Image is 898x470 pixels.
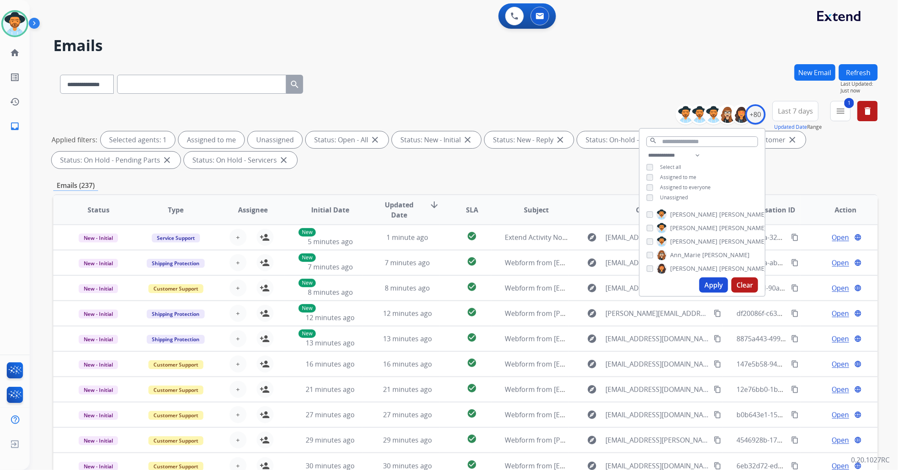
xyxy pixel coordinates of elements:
[184,152,297,168] div: Status: On Hold - Servicers
[505,334,696,343] span: Webform from [EMAIL_ADDRESS][DOMAIN_NAME] on [DATE]
[383,410,432,419] span: 27 minutes ago
[383,309,432,318] span: 12 minutes ago
[839,64,878,81] button: Refresh
[88,205,110,215] span: Status
[606,258,709,268] span: [EMAIL_ADDRESS][DOMAIN_NAME]
[649,137,657,144] mat-icon: search
[660,194,688,201] span: Unassigned
[53,180,98,191] p: Emails (237)
[466,205,478,215] span: SLA
[383,334,432,343] span: 13 minutes ago
[238,205,268,215] span: Assignee
[830,101,851,121] button: 1
[736,334,864,343] span: 8875a443-499b-4572-b65a-f209cafb8748
[505,410,696,419] span: Webform from [EMAIL_ADDRESS][DOMAIN_NAME] on [DATE]
[791,310,799,317] mat-icon: content_copy
[505,435,801,445] span: Webform from [PERSON_NAME][EMAIL_ADDRESS][PERSON_NAME][DOMAIN_NAME] on [DATE]
[230,381,246,398] button: +
[719,210,767,219] span: [PERSON_NAME]
[376,200,422,220] span: Updated Date
[370,135,380,145] mat-icon: close
[660,163,681,171] span: Select all
[467,307,477,317] mat-icon: check_circle
[660,184,711,191] span: Assigned to everyone
[555,135,565,145] mat-icon: close
[577,131,687,148] div: Status: On-hold – Internal
[670,264,717,273] span: [PERSON_NAME]
[731,277,758,293] button: Clear
[699,277,728,293] button: Apply
[429,200,439,210] mat-icon: arrow_downward
[791,335,799,342] mat-icon: content_copy
[147,310,205,318] span: Shipping Protection
[311,205,349,215] span: Initial Date
[714,386,721,393] mat-icon: content_copy
[774,123,822,130] span: Range
[606,359,709,369] span: [EMAIL_ADDRESS][DOMAIN_NAME]
[467,408,477,418] mat-icon: check_circle
[841,81,878,87] span: Last Updated:
[260,359,270,369] mat-icon: person_add
[260,435,270,445] mat-icon: person_add
[147,259,205,268] span: Shipping Protection
[10,97,20,107] mat-icon: history
[79,360,118,369] span: New - Initial
[79,436,118,445] span: New - Initial
[587,232,597,242] mat-icon: explore
[587,410,597,420] mat-icon: explore
[53,37,878,54] h2: Emails
[851,455,890,465] p: 0.20.1027RC
[52,135,97,145] p: Applied filters:
[383,385,432,394] span: 21 minutes ago
[660,174,696,181] span: Assigned to me
[505,359,696,369] span: Webform from [EMAIL_ADDRESS][DOMAIN_NAME] on [DATE]
[79,284,118,293] span: New - Initial
[383,435,432,445] span: 29 minutes ago
[832,359,849,369] span: Open
[230,254,246,271] button: +
[392,131,481,148] div: Status: New - Initial
[587,283,597,293] mat-icon: explore
[714,462,721,470] mat-icon: content_copy
[298,228,316,236] p: New
[178,131,244,148] div: Assigned to me
[260,258,270,268] mat-icon: person_add
[844,98,854,108] span: 1
[854,462,862,470] mat-icon: language
[772,101,819,121] button: Last 7 days
[148,436,203,445] span: Customer Support
[854,436,862,444] mat-icon: language
[290,79,300,90] mat-icon: search
[230,356,246,372] button: +
[714,310,721,317] mat-icon: content_copy
[230,280,246,296] button: +
[298,253,316,262] p: New
[736,309,858,318] span: df20086f-c635-4c6f-95f3-822e835f7a97
[787,135,797,145] mat-icon: close
[606,232,709,242] span: [EMAIL_ADDRESS][DOMAIN_NAME]
[230,229,246,246] button: +
[832,258,849,268] span: Open
[835,106,846,116] mat-icon: menu
[10,121,20,131] mat-icon: inbox
[606,308,709,318] span: [PERSON_NAME][EMAIL_ADDRESS][DOMAIN_NAME]
[236,359,240,369] span: +
[587,359,597,369] mat-icon: explore
[778,109,813,113] span: Last 7 days
[10,72,20,82] mat-icon: list_alt
[467,282,477,292] mat-icon: check_circle
[467,256,477,266] mat-icon: check_circle
[606,334,709,344] span: [EMAIL_ADDRESS][DOMAIN_NAME]
[774,124,807,130] button: Updated Date
[791,436,799,444] mat-icon: content_copy
[306,313,355,322] span: 12 minutes ago
[505,258,696,267] span: Webform from [EMAIL_ADDRESS][DOMAIN_NAME] on [DATE]
[854,234,862,241] mat-icon: language
[854,411,862,418] mat-icon: language
[230,330,246,347] button: +
[236,334,240,344] span: +
[79,411,118,420] span: New - Initial
[236,435,240,445] span: +
[505,233,590,242] span: Extend Activity Notification
[308,288,353,297] span: 8 minutes ago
